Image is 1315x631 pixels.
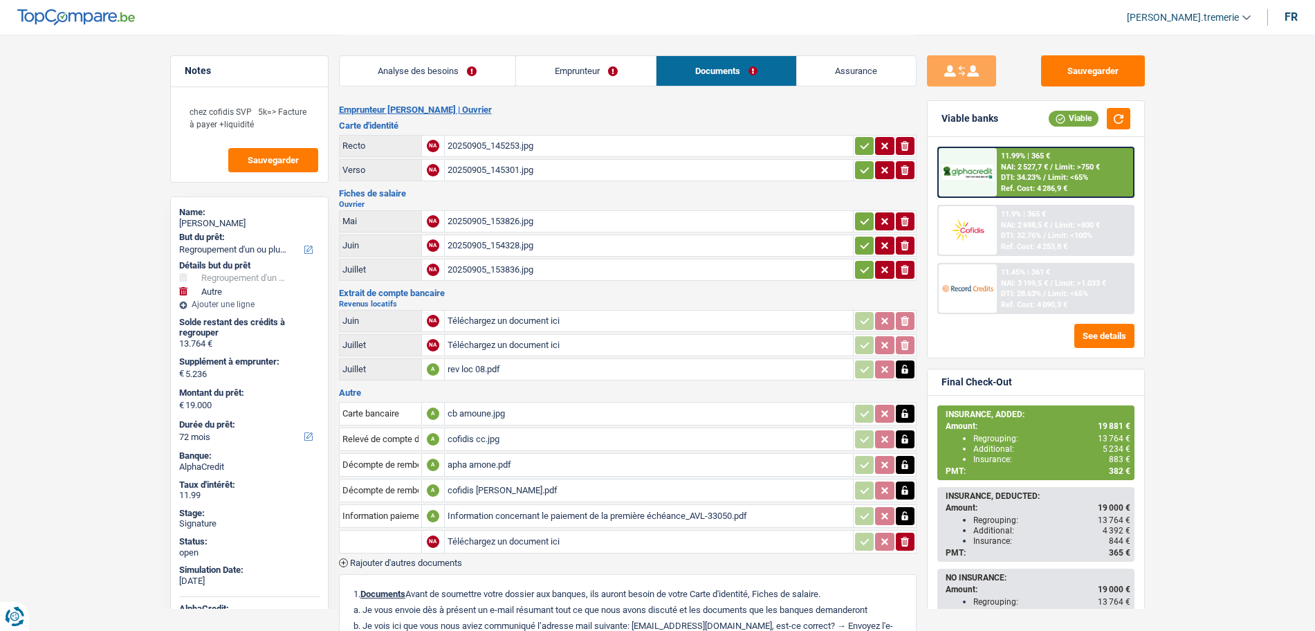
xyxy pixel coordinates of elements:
[1001,268,1050,277] div: 11.45% | 361 €
[1001,231,1041,240] span: DTI: 32.76%
[185,65,314,77] h5: Notes
[946,503,1130,513] div: Amount:
[942,165,993,181] img: AlphaCredit
[1103,444,1130,454] span: 5 234 €
[946,585,1130,594] div: Amount:
[1098,515,1130,525] span: 13 764 €
[946,466,1130,476] div: PMT:
[179,400,184,411] span: €
[1109,536,1130,546] span: 844 €
[179,356,317,367] label: Supplément à emprunter:
[1055,163,1100,172] span: Limit: >750 €
[1043,289,1046,298] span: /
[448,136,850,156] div: 20250905_145253.jpg
[179,536,320,547] div: Status:
[448,403,850,424] div: cb arnoune.jpg
[1050,221,1053,230] span: /
[1074,324,1134,348] button: See details
[448,506,850,527] div: Information concernant le paiement de la première échéance_AVL-33050.pdf
[427,459,439,471] div: A
[339,388,917,397] h3: Autre
[1001,210,1046,219] div: 11.9% | 365 €
[179,300,320,309] div: Ajouter une ligne
[656,56,796,86] a: Documents
[942,217,993,243] img: Cofidis
[1098,597,1130,607] span: 13 764 €
[339,104,917,116] h2: Emprunteur [PERSON_NAME] | Ouvrier
[179,419,317,430] label: Durée du prêt:
[1098,421,1130,431] span: 19 881 €
[1109,466,1130,476] span: 382 €
[179,218,320,229] div: [PERSON_NAME]
[179,368,184,379] span: €
[973,536,1130,546] div: Insurance:
[941,376,1012,388] div: Final Check-Out
[1055,279,1106,288] span: Limit: >1.033 €
[179,576,320,587] div: [DATE]
[1001,163,1048,172] span: NAI: 2 527,7 €
[1001,173,1041,182] span: DTI: 34.23%
[427,164,439,176] div: NA
[179,508,320,519] div: Stage:
[1001,221,1048,230] span: NAI: 2 698,5 €
[342,264,419,275] div: Juillet
[516,56,656,86] a: Emprunteur
[248,156,299,165] span: Sauvegarder
[1001,279,1048,288] span: NAI: 3 199,5 €
[427,239,439,252] div: NA
[1001,242,1067,251] div: Ref. Cost: 4 253,8 €
[1049,111,1098,126] div: Viable
[946,410,1130,419] div: INSURANCE, ADDED:
[353,605,902,615] p: a. Je vous envoie dès à présent un e-mail résumant tout ce que nous avons discuté et les doc...
[973,455,1130,464] div: Insurance:
[353,589,902,599] p: 1. Avant de soumettre votre dossier aux banques, ils auront besoin de votre Carte d'identité, Fic...
[1041,55,1145,86] button: Sauvegarder
[427,408,439,420] div: A
[179,565,320,576] div: Simulation Date:
[17,9,135,26] img: TopCompare Logo
[941,113,998,125] div: Viable banks
[1103,526,1130,536] span: 4 392 €
[797,56,916,86] a: Assurance
[427,264,439,276] div: NA
[1098,503,1130,513] span: 19 000 €
[448,211,850,232] div: 20250905_153826.jpg
[360,589,405,599] span: Documents
[973,515,1130,525] div: Regrouping:
[179,317,320,338] div: Solde restant des crédits à regrouper
[973,434,1130,443] div: Regrouping:
[427,215,439,228] div: NA
[1048,173,1088,182] span: Limit: <65%
[1043,231,1046,240] span: /
[342,165,419,175] div: Verso
[1098,585,1130,594] span: 19 000 €
[342,364,419,374] div: Juillet
[179,387,317,399] label: Montant du prêt:
[1048,289,1088,298] span: Limit: <65%
[342,240,419,250] div: Juin
[1103,607,1130,617] span: 5 236 €
[946,421,1130,431] div: Amount:
[339,121,917,130] h3: Carte d'identité
[1001,184,1067,193] div: Ref. Cost: 4 286,9 €
[1050,163,1053,172] span: /
[179,207,320,218] div: Name:
[179,338,320,349] div: 13.764 €
[342,315,419,326] div: Juin
[340,56,515,86] a: Analyse des besoins
[179,490,320,501] div: 11.99
[427,339,439,351] div: NA
[1116,6,1251,29] a: [PERSON_NAME].tremerie
[1043,173,1046,182] span: /
[179,450,320,461] div: Banque:
[179,260,320,271] div: Détails but du prêt
[339,558,462,567] button: Rajouter d'autres documents
[1048,231,1092,240] span: Limit: <100%
[339,201,917,208] h2: Ouvrier
[1109,548,1130,558] span: 365 €
[427,433,439,446] div: A
[448,259,850,280] div: 20250905_153836.jpg
[427,510,439,522] div: A
[946,548,1130,558] div: PMT:
[427,536,439,548] div: NA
